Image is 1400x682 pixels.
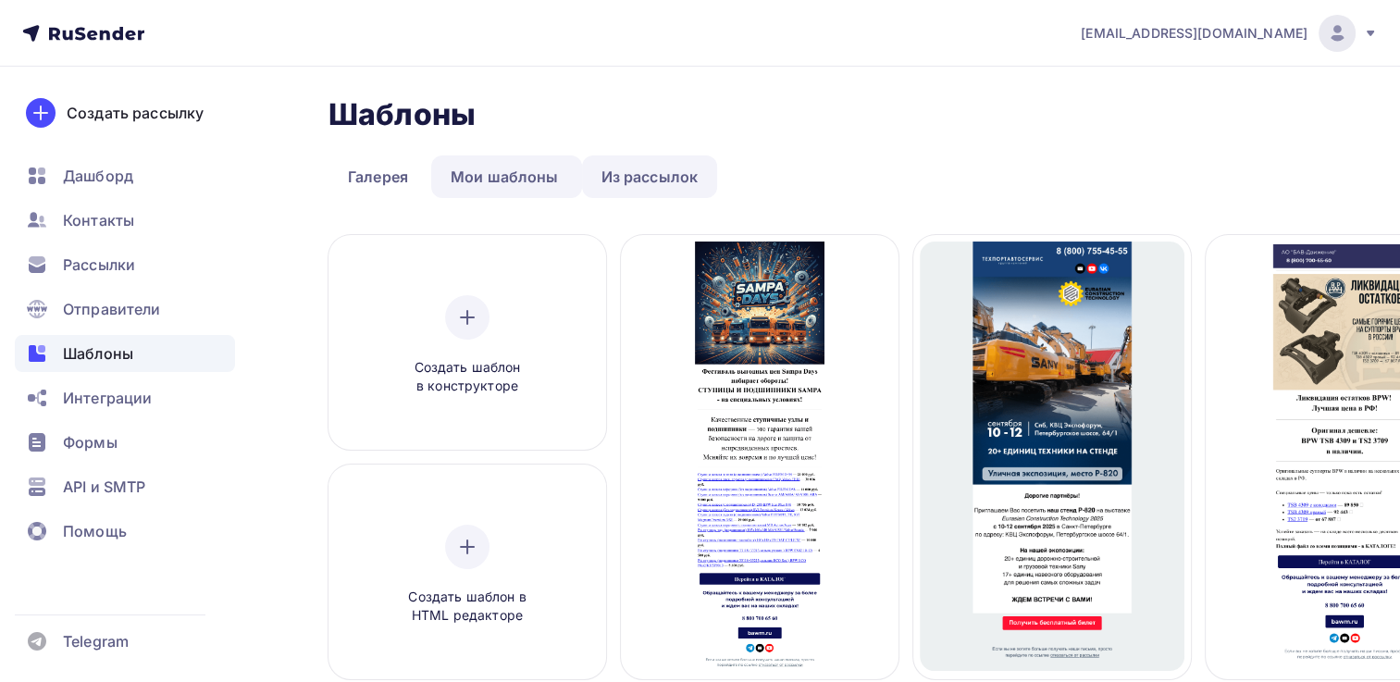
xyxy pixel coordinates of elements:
[63,209,134,231] span: Контакты
[63,476,145,498] span: API и SMTP
[15,157,235,194] a: Дашборд
[63,165,133,187] span: Дашборд
[15,335,235,372] a: Шаблоны
[63,431,118,453] span: Формы
[582,155,718,198] a: Из рассылок
[63,630,129,652] span: Telegram
[379,358,555,396] span: Создать шаблон в конструкторе
[15,424,235,461] a: Формы
[379,588,555,626] span: Создать шаблон в HTML редакторе
[63,254,135,276] span: Рассылки
[15,246,235,283] a: Рассылки
[15,202,235,239] a: Контакты
[1081,15,1378,52] a: [EMAIL_ADDRESS][DOMAIN_NAME]
[1081,24,1307,43] span: [EMAIL_ADDRESS][DOMAIN_NAME]
[63,387,152,409] span: Интеграции
[67,102,204,124] div: Создать рассылку
[328,96,476,133] h2: Шаблоны
[431,155,578,198] a: Мои шаблоны
[328,155,427,198] a: Галерея
[63,520,127,542] span: Помощь
[15,291,235,328] a: Отправители
[63,342,133,365] span: Шаблоны
[63,298,161,320] span: Отправители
